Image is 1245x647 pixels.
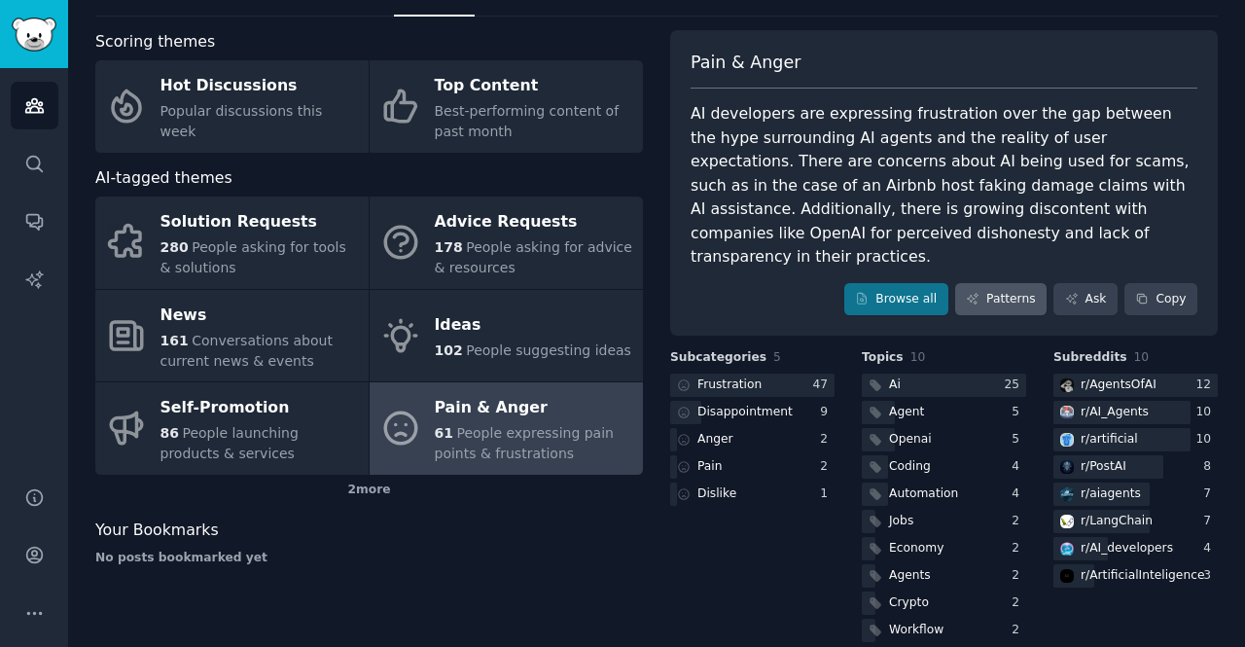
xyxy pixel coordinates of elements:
span: 161 [160,333,189,348]
span: Pain & Anger [691,51,800,75]
a: Top ContentBest-performing content of past month [370,60,643,153]
a: Pain2 [670,455,835,480]
span: Best-performing content of past month [435,103,620,139]
a: AI_Agentsr/AI_Agents10 [1053,401,1218,425]
a: Economy2 [862,537,1026,561]
img: artificial [1060,433,1074,447]
div: 12 [1195,377,1218,394]
div: 8 [1203,458,1218,476]
div: r/ AI_Agents [1081,404,1149,421]
div: 10 [1195,431,1218,449]
a: Frustration47 [670,374,835,398]
div: 2 [820,458,835,476]
span: Topics [862,349,904,367]
div: Jobs [889,513,913,530]
a: Solution Requests280People asking for tools & solutions [95,197,369,289]
div: Frustration [697,377,762,394]
img: AgentsOfAI [1060,378,1074,392]
div: Automation [889,485,958,503]
a: Coding4 [862,455,1026,480]
a: AI_developersr/AI_developers4 [1053,537,1218,561]
a: Pain & Anger61People expressing pain points & frustrations [370,382,643,475]
div: AI developers are expressing frustration over the gap between the hype surrounding AI agents and ... [691,102,1197,270]
div: 7 [1203,513,1218,530]
div: 2 [1012,540,1026,557]
div: Pain & Anger [435,393,633,424]
div: r/ ArtificialInteligence [1081,567,1204,585]
a: Dislike1 [670,483,835,507]
a: LangChainr/LangChain7 [1053,510,1218,534]
div: Advice Requests [435,207,633,238]
a: Workflow2 [862,619,1026,643]
div: Pain [697,458,723,476]
img: LangChain [1060,515,1074,528]
div: Crypto [889,594,929,612]
div: 5 [1012,431,1026,449]
span: 61 [435,425,453,441]
a: Hot DiscussionsPopular discussions this week [95,60,369,153]
div: 4 [1012,458,1026,476]
div: r/ LangChain [1081,513,1153,530]
div: Agent [889,404,924,421]
span: Conversations about current news & events [160,333,333,369]
div: 2 [1012,513,1026,530]
div: Self-Promotion [160,393,359,424]
div: Hot Discussions [160,71,359,102]
span: Your Bookmarks [95,519,219,543]
span: 178 [435,239,463,255]
div: 47 [812,377,835,394]
span: People asking for tools & solutions [160,239,346,275]
span: People asking for advice & resources [435,239,632,275]
a: Crypto2 [862,592,1026,616]
a: ArtificialInteligencer/ArtificialInteligence3 [1053,564,1218,589]
div: 2 [820,431,835,449]
a: Agents2 [862,564,1026,589]
span: 102 [435,342,463,358]
div: 10 [1195,404,1218,421]
a: Anger2 [670,428,835,452]
div: Openai [889,431,932,449]
div: Solution Requests [160,207,359,238]
span: People launching products & services [160,425,299,461]
div: Disappointment [697,404,793,421]
div: Ideas [435,310,631,341]
div: No posts bookmarked yet [95,550,643,567]
div: 3 [1203,567,1218,585]
div: r/ AgentsOfAI [1081,377,1156,394]
a: Advice Requests178People asking for advice & resources [370,197,643,289]
div: Top Content [435,71,633,102]
span: 86 [160,425,179,441]
span: AI-tagged themes [95,166,232,191]
div: 2 [1012,594,1026,612]
span: 5 [773,350,781,364]
img: AI_Agents [1060,406,1074,419]
span: Subreddits [1053,349,1127,367]
a: Ideas102People suggesting ideas [370,290,643,382]
div: News [160,300,359,331]
div: Anger [697,431,733,449]
a: Disappointment9 [670,401,835,425]
div: r/ artificial [1081,431,1138,449]
div: Agents [889,567,931,585]
span: Scoring themes [95,30,215,54]
img: aiagents [1060,487,1074,501]
div: 2 more [95,475,643,506]
div: 25 [1004,377,1026,394]
a: Openai5 [862,428,1026,452]
button: Copy [1124,283,1197,316]
div: Economy [889,540,943,557]
a: Ai25 [862,374,1026,398]
div: 2 [1012,622,1026,639]
div: 5 [1012,404,1026,421]
div: Ai [889,377,901,394]
a: Browse all [844,283,948,316]
img: ArtificialInteligence [1060,569,1074,583]
a: Self-Promotion86People launching products & services [95,382,369,475]
div: 2 [1012,567,1026,585]
a: Patterns [955,283,1047,316]
a: PostAIr/PostAI8 [1053,455,1218,480]
div: 1 [820,485,835,503]
a: Ask [1053,283,1118,316]
span: 280 [160,239,189,255]
div: 7 [1203,485,1218,503]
